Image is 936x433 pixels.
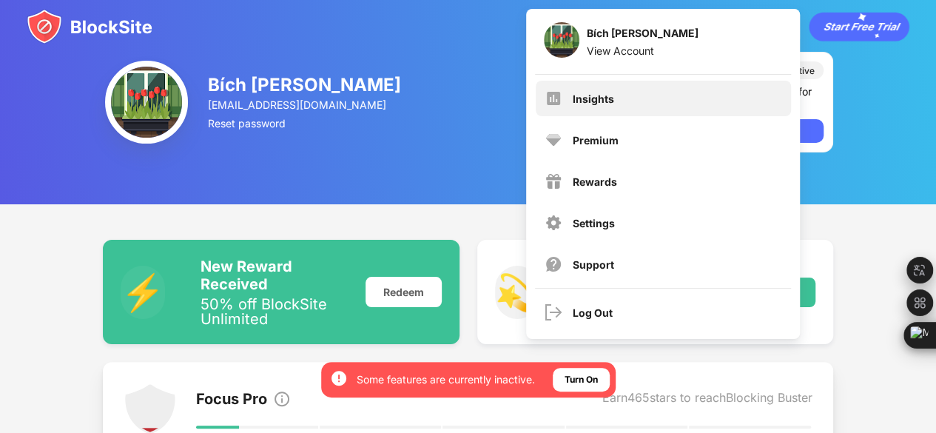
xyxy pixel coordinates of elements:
[544,22,579,58] img: ACg8ocKJGmBxs6opyovLOhDxYIGcMHPRSf8UYSvKNR3yypZ9LKugzP4K=s96-c
[787,65,815,76] div: Active
[565,372,598,387] div: Turn On
[587,44,698,57] div: View Account
[809,12,909,41] div: animation
[366,277,442,307] div: Redeem
[105,61,188,144] img: ACg8ocKJGmBxs6opyovLOhDxYIGcMHPRSf8UYSvKNR3yypZ9LKugzP4K=s96-c
[121,266,165,319] div: ⚡️
[208,74,403,95] div: Bích [PERSON_NAME]
[573,258,614,271] div: Support
[495,266,539,319] div: 💫
[573,306,613,319] div: Log Out
[602,390,812,411] div: Earn 465 stars to reach Blocking Buster
[357,372,535,387] div: Some features are currently inactive.
[545,131,562,149] img: premium.svg
[545,172,562,190] img: menu-rewards.svg
[545,303,562,321] img: logout.svg
[545,255,562,273] img: support.svg
[208,117,403,130] div: Reset password
[587,27,698,44] div: Bích [PERSON_NAME]
[208,98,403,111] div: [EMAIL_ADDRESS][DOMAIN_NAME]
[201,258,347,293] div: New Reward Received
[273,390,291,408] img: info.svg
[573,175,617,188] div: Rewards
[545,214,562,232] img: menu-settings.svg
[196,390,267,411] div: Focus Pro
[573,93,614,105] div: Insights
[201,297,347,326] div: 50% off BlockSite Unlimited
[330,369,348,387] img: error-circle-white.svg
[545,90,562,107] img: menu-insights.svg
[573,217,615,229] div: Settings
[573,134,619,147] div: Premium
[27,9,152,44] img: blocksite-icon.svg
